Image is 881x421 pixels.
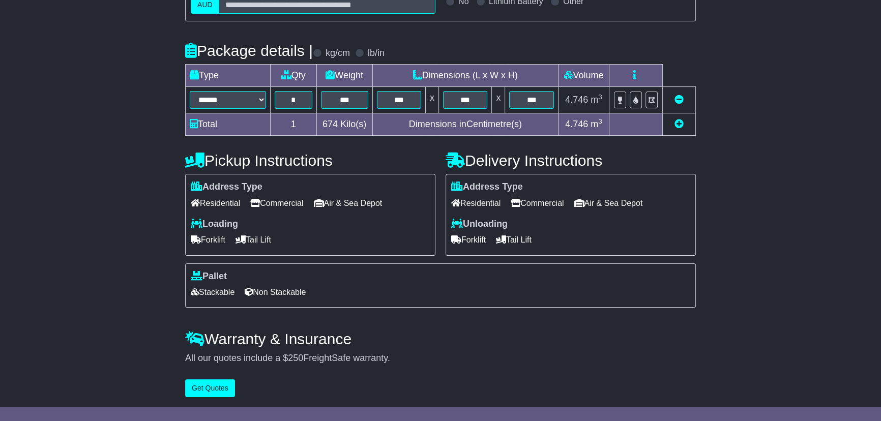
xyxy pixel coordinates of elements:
h4: Pickup Instructions [185,152,435,169]
span: 4.746 [565,95,588,105]
span: Residential [191,195,240,211]
td: Dimensions (L x W x H) [372,65,558,87]
td: Volume [558,65,609,87]
label: Loading [191,219,238,230]
sup: 3 [598,93,602,101]
td: Type [186,65,271,87]
span: 674 [322,119,338,129]
label: Address Type [191,182,262,193]
label: lb/in [368,48,385,59]
td: Total [186,113,271,136]
button: Get Quotes [185,379,235,397]
span: Forklift [191,232,225,248]
sup: 3 [598,117,602,125]
span: 250 [288,353,303,363]
span: 4.746 [565,119,588,129]
h4: Package details | [185,42,313,59]
span: Air & Sea Depot [574,195,643,211]
h4: Delivery Instructions [446,152,696,169]
a: Remove this item [674,95,684,105]
td: Dimensions in Centimetre(s) [372,113,558,136]
label: kg/cm [326,48,350,59]
span: Tail Lift [496,232,532,248]
span: Non Stackable [245,284,306,300]
span: Residential [451,195,501,211]
td: Weight [316,65,372,87]
td: x [426,87,439,113]
span: m [591,95,602,105]
span: m [591,119,602,129]
label: Unloading [451,219,508,230]
label: Address Type [451,182,523,193]
span: Air & Sea Depot [314,195,383,211]
td: x [492,87,505,113]
span: Forklift [451,232,486,248]
a: Add new item [674,119,684,129]
span: Tail Lift [236,232,271,248]
td: 1 [271,113,317,136]
td: Qty [271,65,317,87]
span: Commercial [511,195,564,211]
span: Commercial [250,195,303,211]
td: Kilo(s) [316,113,372,136]
span: Stackable [191,284,234,300]
label: Pallet [191,271,227,282]
h4: Warranty & Insurance [185,330,696,347]
div: All our quotes include a $ FreightSafe warranty. [185,353,696,364]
